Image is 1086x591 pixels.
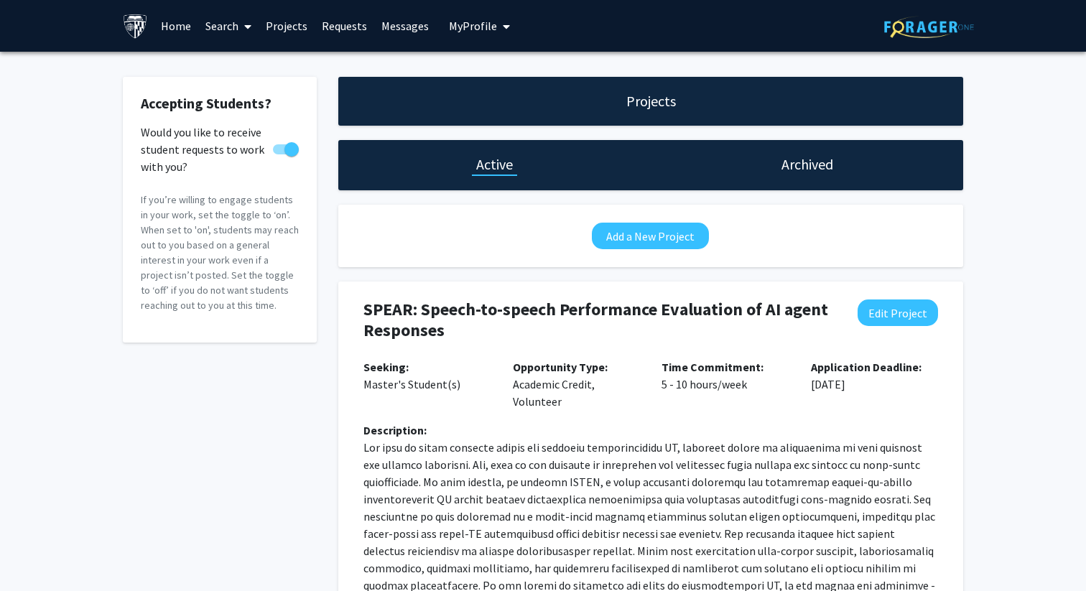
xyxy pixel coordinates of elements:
b: Opportunity Type: [513,360,608,374]
iframe: Chat [11,526,61,580]
a: Messages [374,1,436,51]
a: Search [198,1,259,51]
button: Add a New Project [592,223,709,249]
a: Projects [259,1,315,51]
div: Description: [363,422,938,439]
p: If you’re willing to engage students in your work, set the toggle to ‘on’. When set to 'on', stud... [141,192,299,313]
span: Would you like to receive student requests to work with you? [141,124,267,175]
p: Master's Student(s) [363,358,491,393]
a: Requests [315,1,374,51]
img: Johns Hopkins University Logo [123,14,148,39]
b: Application Deadline: [811,360,922,374]
h1: Archived [781,154,833,174]
span: My Profile [449,19,497,33]
b: Seeking: [363,360,409,374]
b: Time Commitment: [662,360,764,374]
h2: Accepting Students? [141,95,299,112]
p: Academic Credit, Volunteer [513,358,641,410]
img: ForagerOne Logo [884,16,974,38]
h4: SPEAR: Speech-to-speech Performance Evaluation of AI agent Responses [363,299,835,341]
p: 5 - 10 hours/week [662,358,789,393]
p: [DATE] [811,358,939,393]
h1: Active [476,154,513,174]
button: Edit Project [858,299,938,326]
a: Home [154,1,198,51]
h1: Projects [626,91,676,111]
